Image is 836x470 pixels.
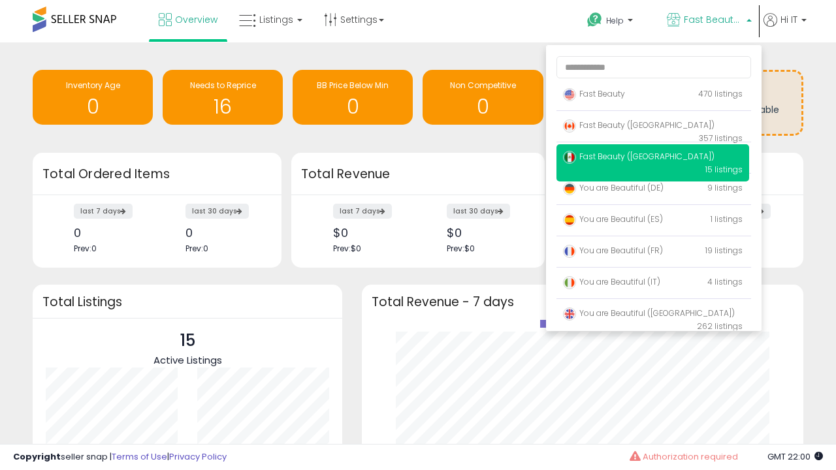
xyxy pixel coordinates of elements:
[563,276,576,289] img: italy.png
[185,226,259,240] div: 0
[185,204,249,219] label: last 30 days
[767,450,823,463] span: 2025-08-11 22:00 GMT
[153,328,222,353] p: 15
[447,243,475,254] span: Prev: $0
[707,182,743,193] span: 9 listings
[563,88,625,99] span: Fast Beauty
[112,450,167,463] a: Terms of Use
[66,80,120,91] span: Inventory Age
[74,243,97,254] span: Prev: 0
[163,70,283,125] a: Needs to Reprice 16
[606,15,624,26] span: Help
[711,213,743,225] span: 1 listings
[563,119,576,133] img: canada.png
[577,2,655,42] a: Help
[563,307,735,319] span: You are Beautiful ([GEOGRAPHIC_DATA])
[169,96,276,117] h1: 16
[429,96,536,117] h1: 0
[450,80,516,91] span: Non Competitive
[563,151,715,162] span: Fast Beauty ([GEOGRAPHIC_DATA])
[185,243,208,254] span: Prev: 0
[563,151,576,164] img: mexico.png
[563,182,664,193] span: You are Beautiful (DE)
[699,133,743,144] span: 357 listings
[697,321,743,332] span: 262 listings
[563,119,715,131] span: Fast Beauty ([GEOGRAPHIC_DATA])
[563,182,576,195] img: germany.png
[447,204,510,219] label: last 30 days
[563,307,576,321] img: uk.png
[33,70,153,125] a: Inventory Age 0
[39,96,146,117] h1: 0
[447,226,522,240] div: $0
[175,13,217,26] span: Overview
[293,70,413,125] a: BB Price Below Min 0
[563,213,663,225] span: You are Beautiful (ES)
[333,243,361,254] span: Prev: $0
[764,13,807,42] a: Hi IT
[153,353,222,367] span: Active Listings
[74,226,147,240] div: 0
[563,213,576,227] img: spain.png
[563,245,576,258] img: france.png
[74,204,133,219] label: last 7 days
[563,276,660,287] span: You are Beautiful (IT)
[707,276,743,287] span: 4 listings
[705,164,743,175] span: 15 listings
[372,297,794,307] h3: Total Revenue - 7 days
[333,204,392,219] label: last 7 days
[259,13,293,26] span: Listings
[587,12,603,28] i: Get Help
[13,450,61,463] strong: Copyright
[190,80,256,91] span: Needs to Reprice
[301,165,535,183] h3: Total Revenue
[563,88,576,101] img: usa.png
[169,450,227,463] a: Privacy Policy
[317,80,389,91] span: BB Price Below Min
[563,245,663,256] span: You are Beautiful (FR)
[42,165,272,183] h3: Total Ordered Items
[698,88,743,99] span: 470 listings
[684,13,743,26] span: Fast Beauty ([GEOGRAPHIC_DATA])
[333,226,408,240] div: $0
[423,70,543,125] a: Non Competitive 0
[705,245,743,256] span: 19 listings
[299,96,406,117] h1: 0
[13,451,227,463] div: seller snap | |
[780,13,797,26] span: Hi IT
[42,297,332,307] h3: Total Listings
